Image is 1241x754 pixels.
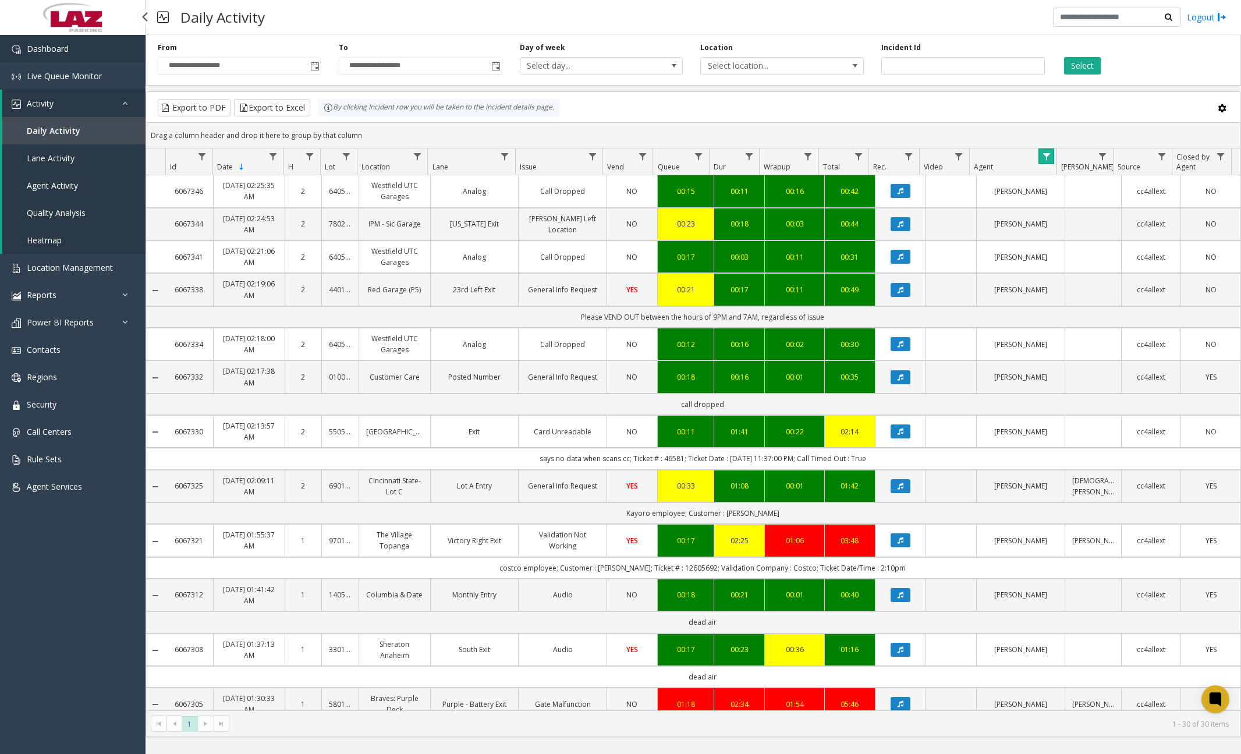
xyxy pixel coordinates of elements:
a: YES [1188,480,1233,491]
a: NO [1188,426,1233,437]
a: 780285 [329,218,352,229]
a: 01:42 [832,480,868,491]
span: YES [1205,481,1217,491]
a: 00:42 [832,186,868,197]
a: NO [614,186,650,197]
a: 00:23 [665,218,707,229]
a: Collapse Details [146,537,165,546]
span: Toggle popup [308,58,321,74]
a: Issue Filter Menu [584,148,600,164]
a: Total Filter Menu [850,148,866,164]
td: dead air [165,611,1240,633]
a: NO [1188,186,1233,197]
a: 2 [292,371,315,383]
a: cc4allext [1129,589,1173,600]
a: 00:12 [665,339,707,350]
a: [PERSON_NAME] [984,252,1058,263]
a: 23rd Left Exit [438,284,512,295]
a: 6067344 [172,218,206,229]
a: Dur Filter Menu [741,148,757,164]
img: 'icon' [12,346,21,355]
a: 2 [292,186,315,197]
a: 640580 [329,339,352,350]
a: [PERSON_NAME] [984,186,1058,197]
a: 02:25 [721,535,757,546]
a: 00:02 [772,339,817,350]
div: 00:21 [721,589,757,600]
label: From [158,43,177,53]
span: NO [626,339,637,349]
a: 00:01 [772,480,817,491]
a: NO [1188,218,1233,229]
div: 00:40 [832,589,868,600]
a: 440105 [329,284,352,295]
a: NO [614,218,650,229]
a: 6067308 [172,644,206,655]
td: says no data when scans cc; Ticket # : 46581; Ticket Date : [DATE] 11:37:00 PM; Call Timed Out : ... [165,448,1240,469]
a: 00:15 [665,186,707,197]
span: Heatmap [27,235,62,246]
a: 01:06 [772,535,817,546]
span: YES [626,285,638,295]
a: Columbia & Date [366,589,423,600]
a: [US_STATE] Exit [438,218,512,229]
a: [PERSON_NAME] [984,535,1058,546]
a: [DATE] 01:55:37 AM [221,529,278,551]
a: General Info Request [526,480,600,491]
img: 'icon' [12,483,21,492]
div: 00:22 [772,426,817,437]
a: Rec. Filter Menu [900,148,916,164]
a: 1 [292,535,315,546]
button: Select [1064,57,1101,75]
td: costco employee; Customer : [PERSON_NAME]; Ticket # : 12605692; Validation Company : Costco; Tick... [165,557,1240,579]
a: [PERSON_NAME] [984,480,1058,491]
a: Call Dropped [526,186,600,197]
a: NO [614,426,650,437]
a: 02:14 [832,426,868,437]
a: 2 [292,284,315,295]
div: 00:17 [665,535,707,546]
a: 00:33 [665,480,707,491]
a: Wrapup Filter Menu [800,148,816,164]
a: The Village Topanga [366,529,423,551]
a: [DATE] 01:41:42 AM [221,584,278,606]
span: Activity [27,98,54,109]
a: 1 [292,644,315,655]
a: [PERSON_NAME] Left Location [526,213,600,235]
a: Source Filter Menu [1154,148,1169,164]
a: Posted Number [438,371,512,383]
img: 'icon' [12,455,21,465]
a: [DATE] 02:24:53 AM [221,213,278,235]
a: 00:18 [665,589,707,600]
a: YES [1188,371,1233,383]
a: Activity [2,90,146,117]
div: 00:31 [832,252,868,263]
a: YES [1188,535,1233,546]
div: 03:48 [832,535,868,546]
a: Daily Activity [2,117,146,144]
a: Westfield UTC Garages [366,246,423,268]
div: 00:01 [772,589,817,600]
a: [DATE] 02:19:06 AM [221,278,278,300]
a: 00:17 [721,284,757,295]
span: Contacts [27,344,61,355]
a: 00:16 [721,339,757,350]
a: Lane Activity [2,144,146,172]
div: 01:41 [721,426,757,437]
a: Cincinnati State-Lot C [366,475,423,497]
a: YES [614,284,650,295]
img: logout [1217,11,1226,23]
a: Analog [438,186,512,197]
a: 00:18 [665,371,707,383]
a: Westfield UTC Garages [366,333,423,355]
a: Lot A Entry [438,480,512,491]
a: cc4allext [1129,371,1173,383]
a: 00:16 [721,371,757,383]
img: 'icon' [12,291,21,300]
a: Exit [438,426,512,437]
